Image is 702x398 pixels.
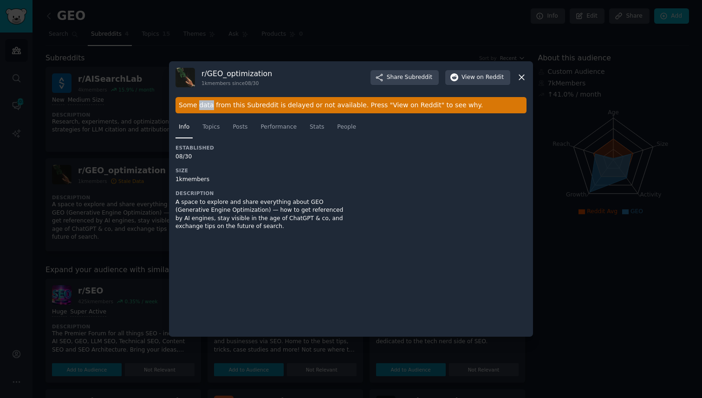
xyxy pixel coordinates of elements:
[175,153,351,161] div: 08/30
[445,70,510,85] button: Viewon Reddit
[199,120,223,139] a: Topics
[477,73,504,82] span: on Reddit
[260,123,297,131] span: Performance
[175,144,351,151] h3: Established
[201,69,272,78] h3: r/ GEO_optimization
[387,73,432,82] span: Share
[202,123,220,131] span: Topics
[310,123,324,131] span: Stats
[175,97,526,113] div: Some data from this Subreddit is delayed or not available. Press "View on Reddit" to see why.
[201,80,272,86] div: 1k members since 08/30
[229,120,251,139] a: Posts
[175,176,351,184] div: 1k members
[405,73,432,82] span: Subreddit
[179,123,189,131] span: Info
[334,120,359,139] a: People
[257,120,300,139] a: Performance
[370,70,439,85] button: ShareSubreddit
[175,167,351,174] h3: Size
[233,123,247,131] span: Posts
[461,73,504,82] span: View
[175,68,195,87] img: GEO_optimization
[175,120,193,139] a: Info
[306,120,327,139] a: Stats
[175,198,351,231] div: A space to explore and share everything about GEO (Generative Engine Optimization) — how to get r...
[337,123,356,131] span: People
[175,190,351,196] h3: Description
